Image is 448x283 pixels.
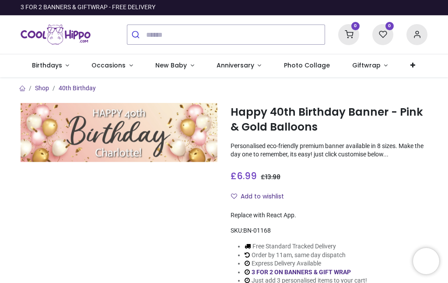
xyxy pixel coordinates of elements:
sup: 0 [385,22,394,30]
span: Photo Collage [284,61,330,70]
div: Replace with React App. [231,211,427,220]
a: Anniversary [205,54,273,77]
div: 3 FOR 2 BANNERS & GIFTWRAP - FREE DELIVERY [21,3,155,12]
button: Add to wishlistAdd to wishlist [231,189,291,204]
span: £ [261,173,280,181]
span: 13.98 [265,173,280,181]
li: Express Delivery Available [245,259,367,268]
a: Giftwrap [341,54,399,77]
span: Giftwrap [352,61,381,70]
a: New Baby [144,54,206,77]
li: Order by 11am, same day dispatch [245,251,367,260]
span: BN-01168 [243,227,271,234]
a: Occasions [80,54,144,77]
a: Birthdays [21,54,80,77]
span: Occasions [91,61,126,70]
a: 0 [338,31,359,38]
iframe: Customer reviews powered by Trustpilot [244,3,427,12]
a: 3 FOR 2 ON BANNERS & GIFT WRAP [252,269,351,276]
p: Personalised eco-friendly premium banner available in 8 sizes. Make the day one to remember, its ... [231,142,427,159]
a: 0 [372,31,393,38]
span: New Baby [155,61,187,70]
div: SKU: [231,226,427,235]
span: £ [231,170,257,182]
span: Anniversary [217,61,254,70]
i: Add to wishlist [231,193,237,199]
li: Free Standard Tracked Delivery [245,242,367,251]
h1: Happy 40th Birthday Banner - Pink & Gold Balloons [231,105,427,135]
span: 6.99 [237,170,257,182]
button: Submit [127,25,146,44]
img: Happy 40th Birthday Banner - Pink & Gold Balloons [21,103,217,162]
a: Shop [35,85,49,92]
span: Birthdays [32,61,62,70]
img: Cool Hippo [21,22,91,47]
a: 40th Birthday [59,85,96,92]
sup: 0 [351,22,360,30]
iframe: Brevo live chat [413,248,439,274]
a: Logo of Cool Hippo [21,22,91,47]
